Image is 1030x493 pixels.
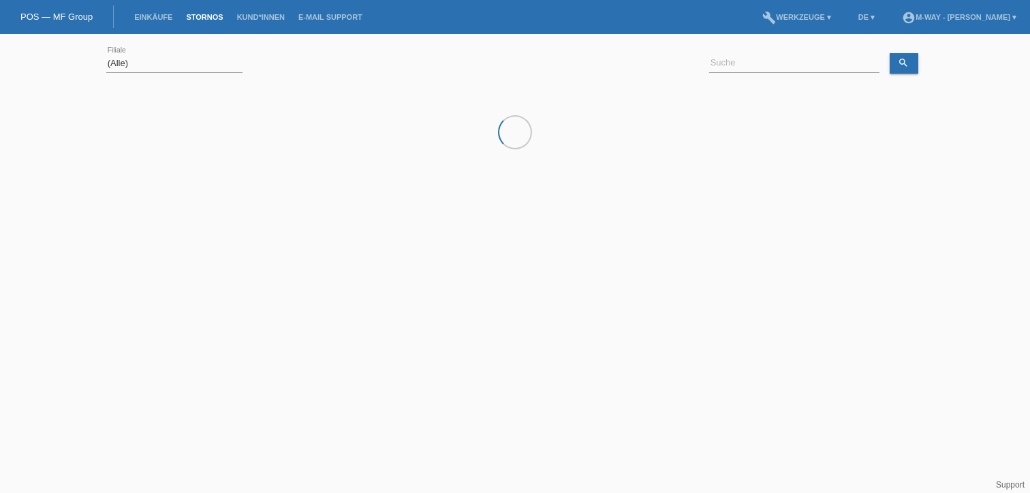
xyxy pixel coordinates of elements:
a: Einkäufe [127,13,179,21]
i: build [762,11,776,25]
a: E-Mail Support [292,13,369,21]
a: Support [996,480,1025,490]
a: buildWerkzeuge ▾ [755,13,838,21]
a: account_circlem-way - [PERSON_NAME] ▾ [895,13,1023,21]
a: Kund*innen [230,13,292,21]
a: DE ▾ [852,13,881,21]
i: search [898,57,909,68]
a: POS — MF Group [20,12,93,22]
i: account_circle [902,11,916,25]
a: search [890,53,918,74]
a: Stornos [179,13,230,21]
